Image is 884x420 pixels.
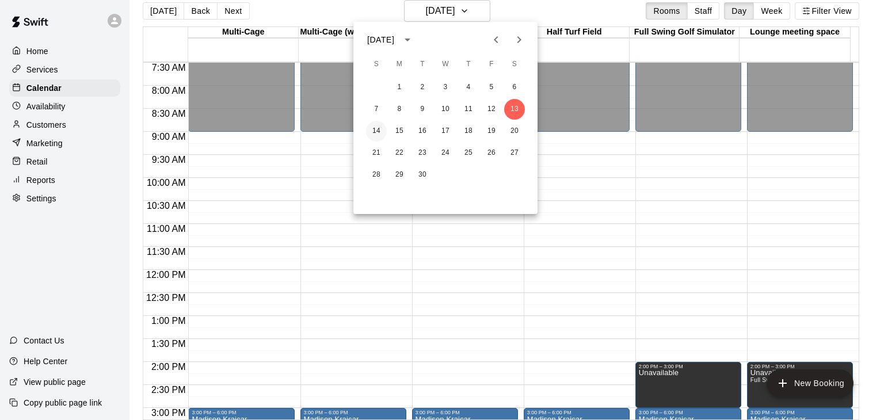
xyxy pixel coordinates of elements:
[435,121,456,142] button: 17
[367,34,394,46] div: [DATE]
[412,121,433,142] button: 16
[458,53,479,76] span: Thursday
[508,28,531,51] button: Next month
[398,30,417,49] button: calendar view is open, switch to year view
[412,53,433,76] span: Tuesday
[485,28,508,51] button: Previous month
[481,121,502,142] button: 19
[389,53,410,76] span: Monday
[458,99,479,120] button: 11
[504,99,525,120] button: 13
[504,143,525,163] button: 27
[481,53,502,76] span: Friday
[458,143,479,163] button: 25
[458,77,479,98] button: 4
[412,77,433,98] button: 2
[412,165,433,185] button: 30
[435,143,456,163] button: 24
[366,143,387,163] button: 21
[389,121,410,142] button: 15
[504,121,525,142] button: 20
[435,77,456,98] button: 3
[504,53,525,76] span: Saturday
[389,143,410,163] button: 22
[481,99,502,120] button: 12
[366,121,387,142] button: 14
[389,165,410,185] button: 29
[412,99,433,120] button: 9
[435,99,456,120] button: 10
[366,53,387,76] span: Sunday
[458,121,479,142] button: 18
[481,77,502,98] button: 5
[389,77,410,98] button: 1
[481,143,502,163] button: 26
[366,165,387,185] button: 28
[366,99,387,120] button: 7
[412,143,433,163] button: 23
[435,53,456,76] span: Wednesday
[504,77,525,98] button: 6
[389,99,410,120] button: 8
